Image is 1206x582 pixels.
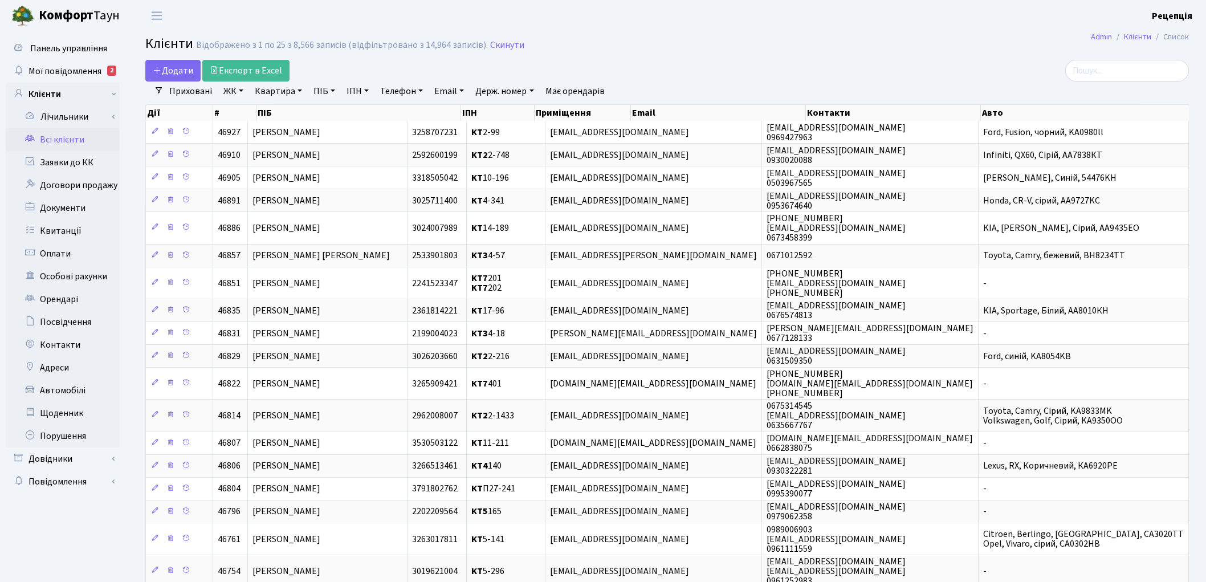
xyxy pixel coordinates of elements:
[767,250,812,262] span: 0671012592
[218,409,241,422] span: 46814
[471,222,483,234] b: КТ
[218,565,241,577] span: 46754
[218,350,241,363] span: 46829
[471,533,483,546] b: КТ
[471,350,510,363] span: 2-216
[213,105,256,121] th: #
[550,304,689,317] span: [EMAIL_ADDRESS][DOMAIN_NAME]
[767,299,906,321] span: [EMAIL_ADDRESS][DOMAIN_NAME] 0676574813
[983,528,1184,550] span: Citroen, Berlingo, [GEOGRAPHIC_DATA], CA3020TT Opel, Vivaro, сірий, CA0302HB
[490,40,524,51] a: Скинути
[471,194,483,207] b: КТ
[471,82,538,101] a: Держ. номер
[218,250,241,262] span: 46857
[30,42,107,55] span: Панель управління
[1152,10,1192,22] b: Рецепція
[1124,31,1151,43] a: Клієнти
[471,272,502,294] span: 201 202
[153,64,193,77] span: Додати
[1074,25,1206,49] nav: breadcrumb
[983,405,1123,427] span: Toyota, Camry, Сірий, KA9833MK Volkswagen, Golf, Сірий, KA9350OO
[767,368,973,400] span: [PHONE_NUMBER] [DOMAIN_NAME][EMAIL_ADDRESS][DOMAIN_NAME] [PHONE_NUMBER]
[412,327,458,340] span: 2199004023
[142,6,171,25] button: Переключити навігацію
[6,128,120,151] a: Всі клієнти
[6,242,120,265] a: Оплати
[218,222,241,234] span: 46886
[412,222,458,234] span: 3024007989
[981,105,1189,121] th: Авто
[430,82,468,101] a: Email
[471,172,509,184] span: 10-196
[6,402,120,425] a: Щоденник
[252,565,320,577] span: [PERSON_NAME]
[256,105,461,121] th: ПІБ
[767,212,906,244] span: [PHONE_NUMBER] [EMAIL_ADDRESS][DOMAIN_NAME] 0673458399
[412,565,458,577] span: 3019621004
[471,272,488,284] b: КТ7
[983,377,987,390] span: -
[11,5,34,27] img: logo.png
[6,219,120,242] a: Квитанції
[983,277,987,290] span: -
[471,533,504,546] span: 5-141
[471,126,483,139] b: КТ
[252,506,320,518] span: [PERSON_NAME]
[550,483,689,495] span: [EMAIL_ADDRESS][DOMAIN_NAME]
[6,379,120,402] a: Автомобілі
[165,82,217,101] a: Приховані
[471,327,488,340] b: КТ3
[252,194,320,207] span: [PERSON_NAME]
[767,190,906,212] span: [EMAIL_ADDRESS][DOMAIN_NAME] 0953674640
[412,126,458,139] span: 3258707231
[1091,31,1112,43] a: Admin
[6,288,120,311] a: Орендарі
[412,149,458,161] span: 2592600199
[412,460,458,473] span: 3266513461
[983,565,987,577] span: -
[471,506,502,518] span: 165
[550,565,689,577] span: [EMAIL_ADDRESS][DOMAIN_NAME]
[6,37,120,60] a: Панель управління
[6,447,120,470] a: Довідники
[218,194,241,207] span: 46891
[412,194,458,207] span: 3025711400
[218,460,241,473] span: 46806
[39,6,93,25] b: Комфорт
[218,304,241,317] span: 46835
[983,483,987,495] span: -
[471,460,488,473] b: КТ4
[471,409,514,422] span: 2-1433
[6,311,120,333] a: Посвідчення
[1065,60,1189,82] input: Пошук...
[252,350,320,363] span: [PERSON_NAME]
[550,506,689,518] span: [EMAIL_ADDRESS][DOMAIN_NAME]
[471,565,483,577] b: КТ
[342,82,373,101] a: ІПН
[983,250,1125,262] span: Toyota, Camry, бежевий, BH8234ТТ
[412,304,458,317] span: 2361814221
[218,327,241,340] span: 46831
[767,144,906,166] span: [EMAIL_ADDRESS][DOMAIN_NAME] 0930020088
[471,409,488,422] b: КТ2
[550,377,756,390] span: [DOMAIN_NAME][EMAIL_ADDRESS][DOMAIN_NAME]
[6,333,120,356] a: Контакти
[550,409,689,422] span: [EMAIL_ADDRESS][DOMAIN_NAME]
[471,282,488,294] b: КТ7
[196,40,488,51] div: Відображено з 1 по 25 з 8,566 записів (відфільтровано з 14,964 записів).
[471,149,488,161] b: КТ2
[412,483,458,495] span: 3791802762
[983,506,987,518] span: -
[309,82,340,101] a: ПІБ
[983,222,1139,234] span: KIA, [PERSON_NAME], Сірий, AA9435EO
[252,460,320,473] span: [PERSON_NAME]
[218,437,241,450] span: 46807
[13,105,120,128] a: Лічильники
[6,60,120,83] a: Мої повідомлення2
[767,167,906,189] span: [EMAIL_ADDRESS][DOMAIN_NAME] 0503967565
[471,565,504,577] span: 5-296
[252,172,320,184] span: [PERSON_NAME]
[767,500,906,523] span: [EMAIL_ADDRESS][DOMAIN_NAME] 0979062358
[412,250,458,262] span: 2533901803
[550,437,756,450] span: [DOMAIN_NAME][EMAIL_ADDRESS][DOMAIN_NAME]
